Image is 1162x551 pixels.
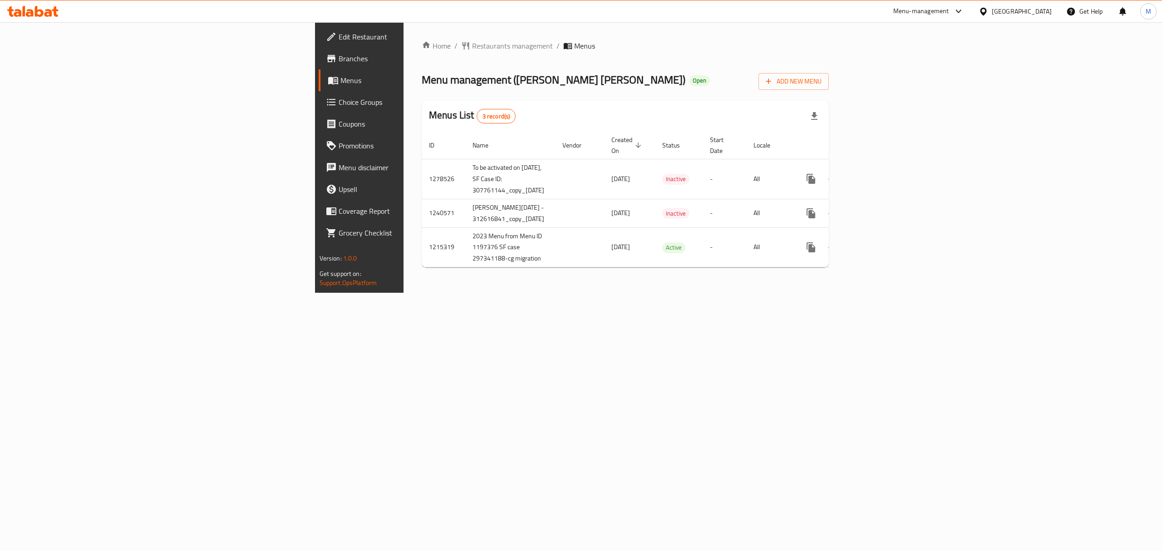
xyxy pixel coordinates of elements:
[472,40,553,51] span: Restaurants management
[320,268,361,280] span: Get support on:
[746,159,793,199] td: All
[422,132,895,268] table: enhanced table
[574,40,595,51] span: Menus
[703,199,746,227] td: -
[758,73,829,90] button: Add New Menu
[703,159,746,199] td: -
[893,6,949,17] div: Menu-management
[689,75,710,86] div: Open
[339,162,502,173] span: Menu disclaimer
[803,105,825,127] div: Export file
[339,206,502,216] span: Coverage Report
[465,159,555,199] td: To be activated on [DATE], SF Case ID: 307761144_copy_[DATE]
[793,132,895,159] th: Actions
[319,69,509,91] a: Menus
[662,242,685,253] span: Active
[319,178,509,200] a: Upsell
[746,227,793,267] td: All
[473,140,500,151] span: Name
[766,76,822,87] span: Add New Menu
[703,227,746,267] td: -
[611,173,630,185] span: [DATE]
[746,199,793,227] td: All
[800,168,822,190] button: more
[339,31,502,42] span: Edit Restaurant
[477,109,516,123] div: Total records count
[753,140,782,151] span: Locale
[662,174,689,185] div: Inactive
[320,252,342,264] span: Version:
[319,48,509,69] a: Branches
[339,140,502,151] span: Promotions
[319,26,509,48] a: Edit Restaurant
[340,75,502,86] span: Menus
[662,208,689,219] span: Inactive
[611,241,630,253] span: [DATE]
[422,69,685,90] span: Menu management ( [PERSON_NAME] [PERSON_NAME] )
[1146,6,1151,16] span: M
[689,77,710,84] span: Open
[319,200,509,222] a: Coverage Report
[339,227,502,238] span: Grocery Checklist
[465,199,555,227] td: [PERSON_NAME][DATE] - 312616841_copy_[DATE]
[429,108,516,123] h2: Menus List
[429,140,446,151] span: ID
[800,202,822,224] button: more
[465,227,555,267] td: 2023 Menu from Menu ID 1197376 SF case 297341188-cg migration
[662,140,692,151] span: Status
[319,135,509,157] a: Promotions
[710,134,735,156] span: Start Date
[319,113,509,135] a: Coupons
[822,168,844,190] button: Change Status
[662,174,689,184] span: Inactive
[822,202,844,224] button: Change Status
[822,236,844,258] button: Change Status
[556,40,560,51] li: /
[611,134,644,156] span: Created On
[339,53,502,64] span: Branches
[562,140,593,151] span: Vendor
[339,184,502,195] span: Upsell
[339,97,502,108] span: Choice Groups
[343,252,357,264] span: 1.0.0
[800,236,822,258] button: more
[319,222,509,244] a: Grocery Checklist
[319,157,509,178] a: Menu disclaimer
[319,91,509,113] a: Choice Groups
[992,6,1052,16] div: [GEOGRAPHIC_DATA]
[320,277,377,289] a: Support.OpsPlatform
[477,112,516,121] span: 3 record(s)
[422,40,829,51] nav: breadcrumb
[611,207,630,219] span: [DATE]
[339,118,502,129] span: Coupons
